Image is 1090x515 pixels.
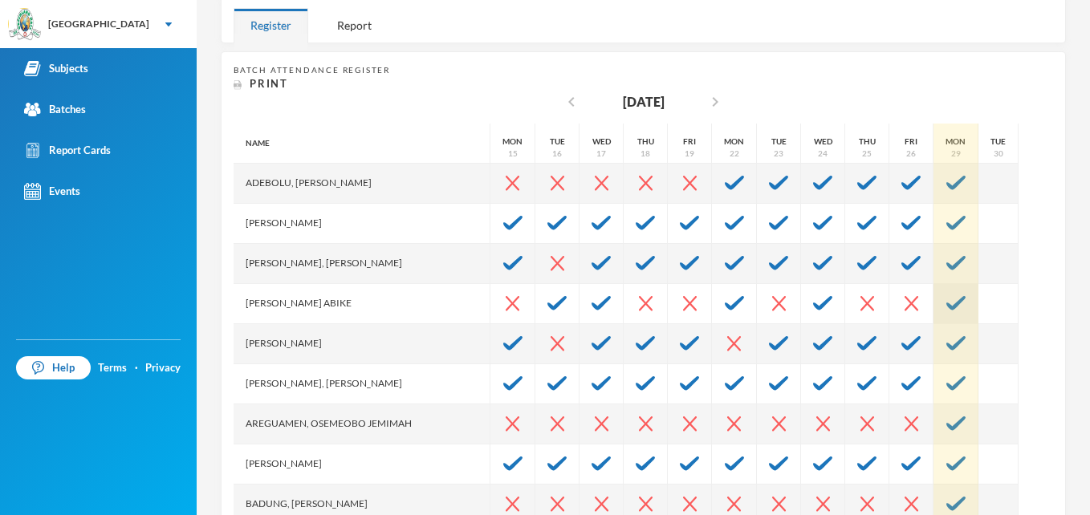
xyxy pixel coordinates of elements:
div: Fri [683,136,696,148]
div: Wed [814,136,832,148]
div: Name [234,124,490,164]
div: 18 [641,148,650,160]
div: Areguamen, Osemeobo Jemimah [234,404,490,444]
div: [PERSON_NAME] Abike [234,284,490,324]
div: [PERSON_NAME] [234,324,490,364]
div: 16 [552,148,562,160]
div: 15 [508,148,518,160]
div: Tue [771,136,787,148]
div: Adebolu, [PERSON_NAME] [234,164,490,204]
span: Print [250,77,288,90]
div: Thu [859,136,876,148]
div: 19 [685,148,694,160]
div: Report Cards [24,142,111,159]
div: 24 [818,148,828,160]
span: Batch Attendance Register [234,65,390,75]
div: 30 [994,148,1003,160]
div: 22 [730,148,739,160]
div: [PERSON_NAME] [234,204,490,244]
div: Tue [550,136,565,148]
i: chevron_right [706,92,725,112]
a: Privacy [145,360,181,376]
i: chevron_left [562,92,581,112]
div: [PERSON_NAME], [PERSON_NAME] [234,244,490,284]
div: · [135,360,138,376]
div: Batches [24,101,86,118]
div: Mon [724,136,744,148]
div: 17 [596,148,606,160]
img: logo [9,9,41,41]
a: Help [16,356,91,380]
div: Thu [637,136,654,148]
div: [DATE] [623,92,665,112]
div: Fri [905,136,917,148]
div: Wed [592,136,611,148]
div: 26 [906,148,916,160]
div: [GEOGRAPHIC_DATA] [48,17,149,31]
div: 29 [951,148,961,160]
div: [PERSON_NAME] [234,444,490,485]
div: Tue [990,136,1006,148]
div: 23 [774,148,783,160]
a: Terms [98,360,127,376]
div: Register [234,8,308,43]
div: Mon [946,136,966,148]
div: [PERSON_NAME], [PERSON_NAME] [234,364,490,404]
div: Events [24,183,80,200]
div: 25 [862,148,872,160]
div: Report [320,8,388,43]
div: Mon [502,136,523,148]
div: Subjects [24,60,88,77]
